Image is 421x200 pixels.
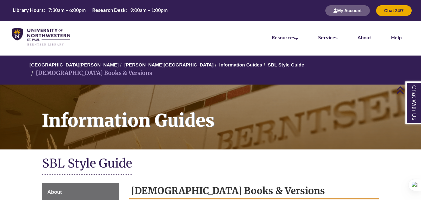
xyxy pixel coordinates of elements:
[129,183,379,199] h2: [DEMOGRAPHIC_DATA] Books & Versions
[48,7,86,13] span: 7:30am – 6:00pm
[10,7,170,15] a: Hours Today
[268,62,304,67] a: SBL Style Guide
[42,156,379,172] h1: SBL Style Guide
[35,85,421,141] h1: Information Guides
[30,69,152,78] li: [DEMOGRAPHIC_DATA] Books & Versions
[396,86,419,94] a: Back to Top
[318,34,337,40] a: Services
[30,62,119,67] a: [GEOGRAPHIC_DATA][PERSON_NAME]
[272,34,298,40] a: Resources
[90,7,128,13] th: Research Desk:
[376,8,412,13] a: Chat 24/7
[124,62,213,67] a: [PERSON_NAME][GEOGRAPHIC_DATA]
[376,5,412,16] button: Chat 24/7
[325,8,370,13] a: My Account
[47,189,62,195] span: About
[357,34,371,40] a: About
[391,34,402,40] a: Help
[12,28,70,46] img: UNWSP Library Logo
[325,5,370,16] button: My Account
[10,7,170,14] table: Hours Today
[130,7,168,13] span: 9:00am – 1:00pm
[219,62,262,67] a: Information Guides
[10,7,46,13] th: Library Hours:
